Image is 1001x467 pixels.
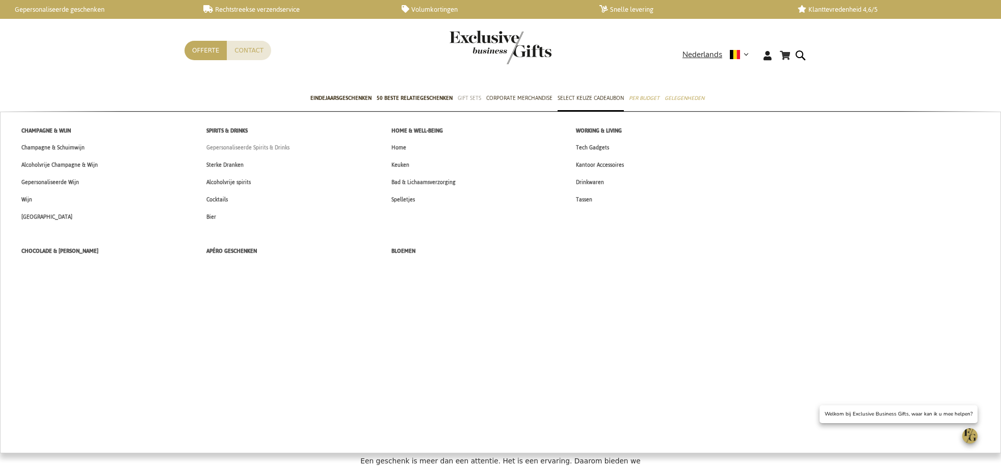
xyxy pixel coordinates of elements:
[458,93,481,103] span: Gift Sets
[576,194,592,205] span: Tassen
[450,31,500,64] a: store logo
[21,194,32,205] span: Wijn
[391,246,415,256] span: Bloemen
[682,49,755,61] div: Nederlands
[665,93,704,103] span: Gelegenheden
[206,142,289,153] span: Gepersonaliseerde Spirits & Drinks
[558,93,624,103] span: Select Keuze Cadeaubon
[682,49,722,61] span: Nederlands
[391,194,415,205] span: Spelletjes
[391,177,456,188] span: Bad & Lichaamsverzorging
[21,246,98,256] span: Chocolade & [PERSON_NAME]
[21,142,85,153] span: Champagne & Schuimwijn
[391,125,443,136] span: Home & Well-being
[629,93,660,103] span: Per Budget
[21,212,72,222] span: [GEOGRAPHIC_DATA]
[391,160,409,170] span: Keuken
[450,31,551,64] img: Exclusive Business gifts logo
[576,125,622,136] span: Working & Living
[402,5,584,14] a: Volumkortingen
[227,41,271,60] a: Contact
[798,5,980,14] a: Klanttevredenheid 4,6/5
[206,125,248,136] span: Spirits & Drinks
[310,93,372,103] span: Eindejaarsgeschenken
[206,246,257,256] span: Apéro Geschenken
[185,41,227,60] a: Offerte
[576,177,604,188] span: Drinkwaren
[206,160,244,170] span: Sterke Dranken
[21,177,79,188] span: Gepersonaliseerde Wijn
[21,160,98,170] span: Alcoholvrije Champagne & Wijn
[203,5,385,14] a: Rechtstreekse verzendservice
[206,177,251,188] span: Alcoholvrije spirits
[206,212,216,222] span: Bier
[486,93,552,103] span: Corporate Merchandise
[5,5,187,14] a: Gepersonaliseerde geschenken
[21,125,71,136] span: Champagne & Wijn
[377,93,453,103] span: 50 beste relatiegeschenken
[576,142,609,153] span: Tech Gadgets
[206,194,228,205] span: Cocktails
[599,5,781,14] a: Snelle levering
[576,160,624,170] span: Kantoor Accessoires
[391,142,406,153] span: Home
